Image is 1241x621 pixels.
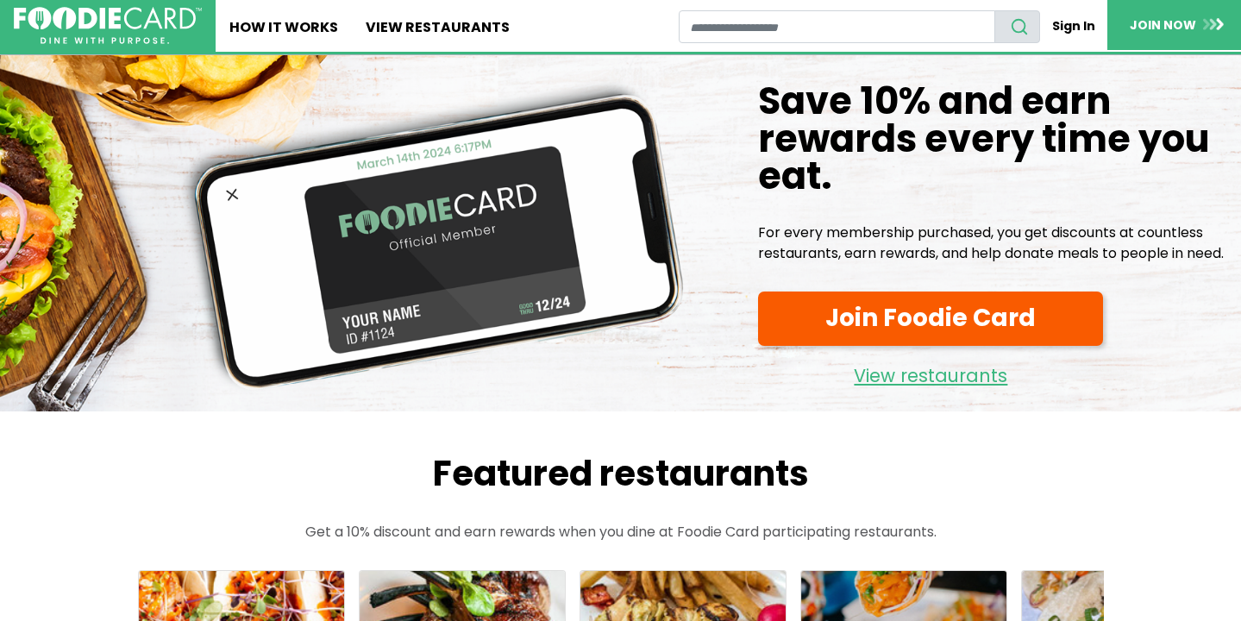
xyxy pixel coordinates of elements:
[103,522,1138,543] p: Get a 10% discount and earn rewards when you dine at Foodie Card participating restaurants.
[679,10,995,43] input: restaurant search
[103,453,1138,494] h2: Featured restaurants
[1040,10,1107,42] a: Sign In
[14,7,202,45] img: FoodieCard; Eat, Drink, Save, Donate
[758,83,1227,195] h1: Save 10% and earn rewards every time you eat.
[994,10,1040,43] button: search
[758,292,1103,346] a: Join Foodie Card
[758,223,1227,264] p: For every membership purchased, you get discounts at countless restaurants, earn rewards, and hel...
[758,353,1103,391] a: View restaurants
